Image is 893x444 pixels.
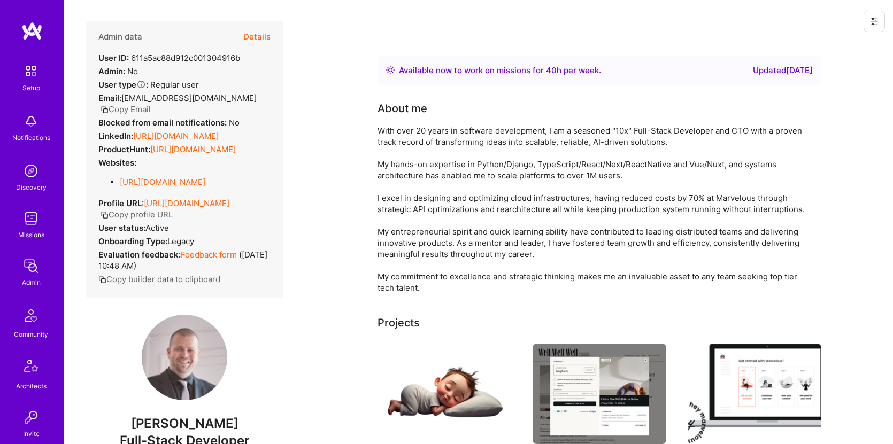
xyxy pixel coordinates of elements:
[98,117,240,128] div: No
[378,100,427,116] div: About me
[20,255,42,277] img: admin teamwork
[20,407,42,428] img: Invite
[16,182,47,193] div: Discovery
[98,80,148,90] strong: User type :
[101,106,109,114] i: icon Copy
[18,303,44,329] img: Community
[86,416,283,432] span: [PERSON_NAME]
[753,64,813,77] div: Updated [DATE]
[98,66,125,76] strong: Admin:
[167,236,194,246] span: legacy
[20,111,42,132] img: bell
[98,53,129,63] strong: User ID:
[98,249,271,271] div: ( [DATE] 10:48 AM )
[98,32,142,42] h4: Admin data
[18,355,44,380] img: Architects
[98,52,240,64] div: 611a5ac88d912c001304916b
[101,211,109,219] i: icon Copy
[98,274,220,285] button: Copy builder data to clipboard
[98,276,106,284] i: icon Copy
[378,315,420,331] div: Projects
[378,125,805,293] div: With over 20 years in software development, I am a seasoned "10x" Full-Stack Developer and CTO wi...
[20,60,42,82] img: setup
[142,315,227,400] img: User Avatar
[98,223,145,233] strong: User status:
[22,277,41,288] div: Admin
[98,144,150,154] strong: ProductHunt:
[121,93,257,103] span: [EMAIL_ADDRESS][DOMAIN_NAME]
[14,329,48,340] div: Community
[21,21,43,41] img: logo
[144,198,229,208] a: [URL][DOMAIN_NAME]
[145,223,169,233] span: Active
[98,79,199,90] div: Regular user
[12,132,50,143] div: Notifications
[378,344,511,444] img: AI Bedtime Storytelling App Development
[386,66,395,74] img: Availability
[533,344,666,444] img: Wellness Experiences Platform Development
[243,21,271,52] button: Details
[133,131,219,141] a: [URL][DOMAIN_NAME]
[98,118,229,128] strong: Blocked from email notifications:
[98,66,138,77] div: No
[101,209,173,220] button: Copy profile URL
[98,198,144,208] strong: Profile URL:
[22,82,40,94] div: Setup
[150,144,236,154] a: [URL][DOMAIN_NAME]
[181,250,237,260] a: Feedback form
[20,208,42,229] img: teamwork
[98,250,181,260] strong: Evaluation feedback:
[23,428,40,439] div: Invite
[16,380,47,392] div: Architects
[136,80,146,89] i: Help
[20,160,42,182] img: discovery
[98,131,133,141] strong: LinkedIn:
[98,158,136,168] strong: Websites:
[546,65,557,75] span: 40
[98,93,121,103] strong: Email:
[18,229,44,240] div: Missions
[98,236,167,246] strong: Onboarding Type:
[688,344,821,444] img: Marvelous, B2B SaaS, EdTech Platform
[399,64,601,77] div: Available now to work on missions for h per week .
[101,104,151,115] button: Copy Email
[120,177,205,187] a: [URL][DOMAIN_NAME]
